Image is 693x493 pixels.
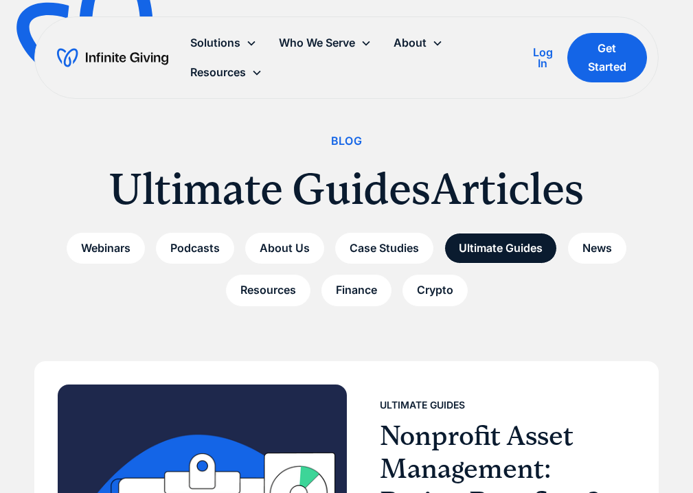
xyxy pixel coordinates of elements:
a: About Us [245,233,324,264]
a: Ultimate Guides [444,233,557,264]
div: Blog [331,132,363,150]
div: Who We Serve [268,28,383,58]
div: Who We Serve [279,34,355,52]
div: About [394,34,427,52]
h1: Ultimate Guides [109,161,431,216]
div: Log In [530,47,557,69]
a: Case Studies [335,233,433,264]
div: About [383,28,454,58]
a: News [568,233,626,264]
a: Crypto [402,275,468,306]
div: Ultimate Guides [380,397,465,413]
div: Solutions [179,28,268,58]
a: Finance [321,275,391,306]
a: Podcasts [156,233,234,264]
a: Resources [226,275,310,306]
a: Webinars [67,233,145,264]
div: Solutions [190,34,240,52]
h1: Articles [431,161,584,216]
a: Log In [530,44,557,71]
a: Get Started [567,33,646,82]
div: Resources [179,58,273,87]
a: home [57,47,168,69]
div: Resources [190,63,246,82]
